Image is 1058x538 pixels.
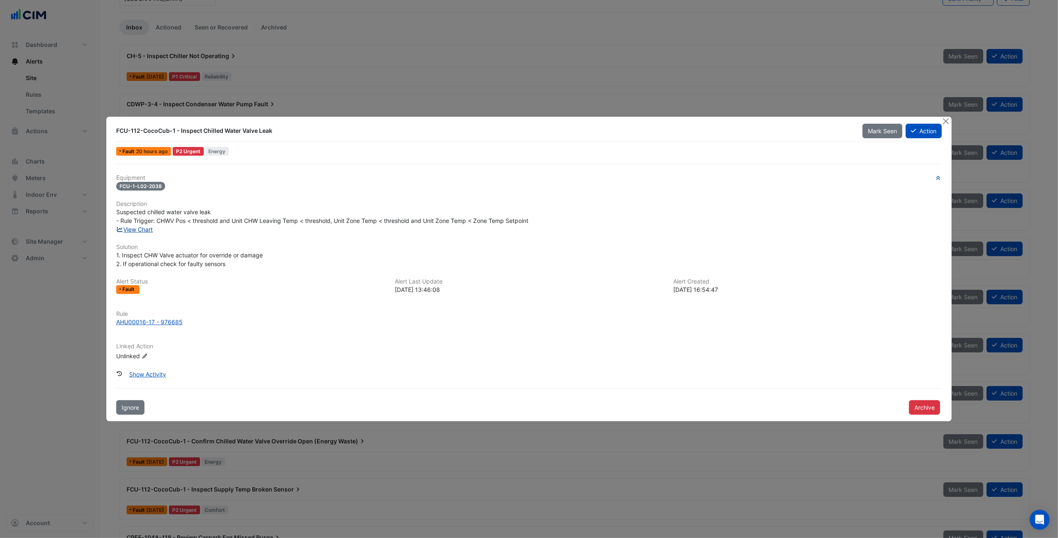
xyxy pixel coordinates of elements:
button: Mark Seen [863,124,902,138]
span: Ignore [122,404,139,411]
button: Action [906,124,942,138]
h6: Alert Created [673,278,942,285]
h6: Equipment [116,174,942,181]
h6: Description [116,201,942,208]
div: P2 Urgent [173,147,204,156]
span: Wed 13-Aug-2025 13:46 AEST [136,148,168,154]
div: [DATE] 13:46:08 [395,285,663,294]
h6: Alert Status [116,278,385,285]
a: View Chart [116,226,153,233]
div: Unlinked [116,351,216,360]
span: Energy [205,147,229,156]
h6: Linked Action [116,343,942,350]
fa-icon: Edit Linked Action [142,353,148,359]
span: Mark Seen [868,127,897,134]
span: Suspected chilled water valve leak - Rule Trigger: CHWV Pos < threshold and Unit CHW Leaving Temp... [116,208,528,224]
a: AHU00016-17 - 976685 [116,318,942,326]
span: FCU-1-L02-2038 [116,182,165,191]
h6: Rule [116,311,942,318]
div: Open Intercom Messenger [1030,510,1050,530]
div: [DATE] 16:54:47 [673,285,942,294]
div: AHU00016-17 - 976685 [116,318,183,326]
button: Archive [909,400,940,415]
button: Close [941,117,950,125]
span: 1. Inspect CHW Valve actuator for override or damage 2. If operational check for faulty sensors [116,252,263,267]
h6: Alert Last Update [395,278,663,285]
span: Fault [122,287,136,292]
button: Show Activity [124,367,171,381]
span: Fault [122,149,136,154]
button: Ignore [116,400,144,415]
h6: Solution [116,244,942,251]
div: FCU-112-CocoCub-1 - Inspect Chilled Water Valve Leak [116,127,853,135]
